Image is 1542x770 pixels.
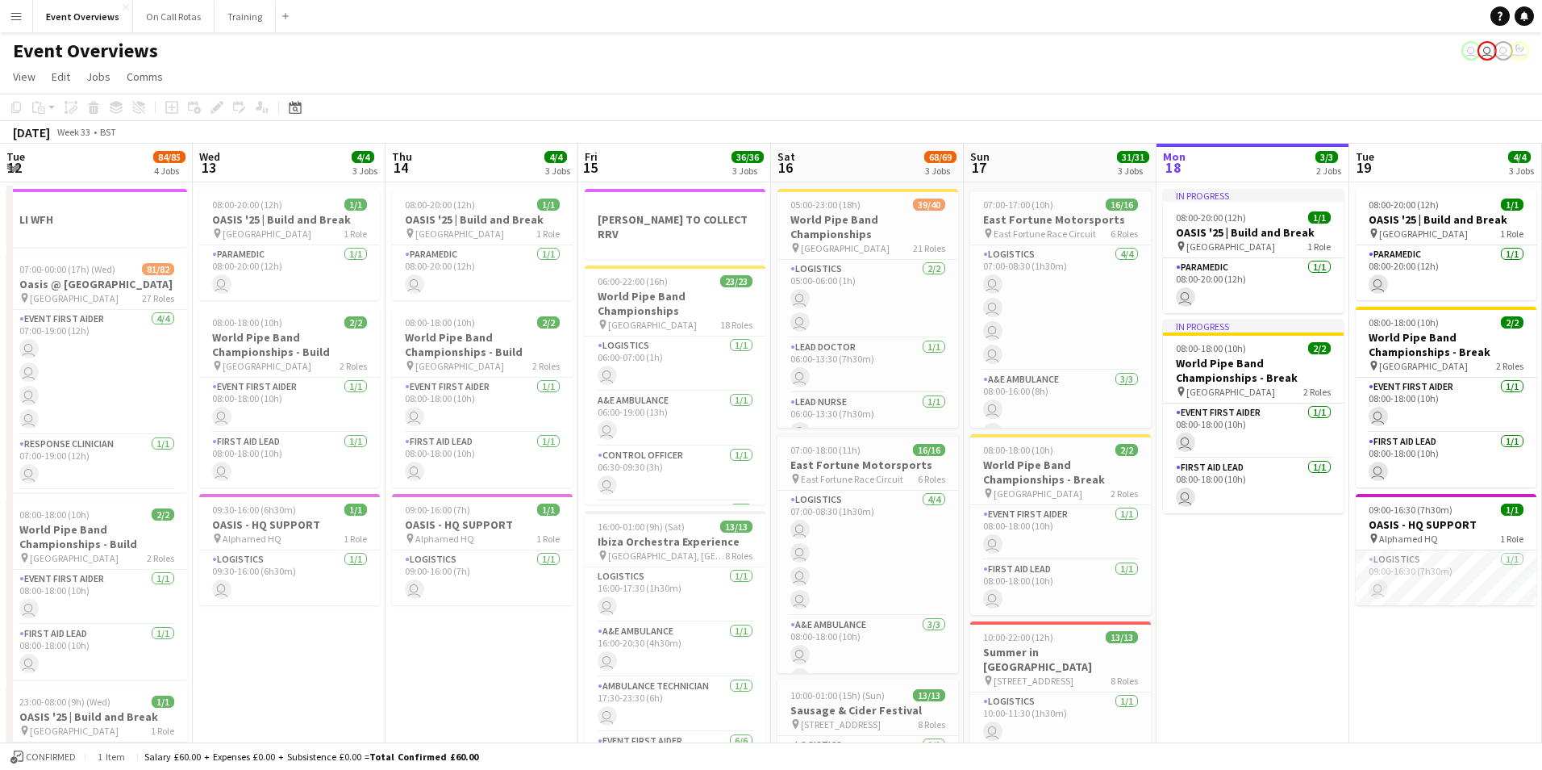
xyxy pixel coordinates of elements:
[608,550,725,562] span: [GEOGRAPHIC_DATA], [GEOGRAPHIC_DATA]
[392,494,573,605] app-job-card: 09:00-16:00 (7h)1/1OASIS - HQ SUPPORT Alphamed HQ1 RoleLogistics1/109:00-16:00 (7h)
[1315,151,1338,163] span: 3/3
[1494,41,1513,61] app-user-avatar: Operations Team
[120,66,169,87] a: Comms
[6,709,187,724] h3: OASIS '25 | Build and Break
[1356,494,1536,605] app-job-card: 09:00-16:30 (7h30m)1/1OASIS - HQ SUPPORT Alphamed HQ1 RoleLogistics1/109:00-16:30 (7h30m)
[1501,199,1523,211] span: 1/1
[777,616,958,718] app-card-role: A&E Ambulance3/308:00-18:00 (10h)
[777,149,795,164] span: Sat
[970,434,1151,615] app-job-card: 08:00-18:00 (10h)2/2World Pipe Band Championships - Break [GEOGRAPHIC_DATA]2 RolesEvent First Aid...
[6,66,42,87] a: View
[197,158,220,177] span: 13
[344,199,367,211] span: 1/1
[1496,360,1523,372] span: 2 Roles
[731,151,764,163] span: 36/36
[1176,342,1246,354] span: 08:00-18:00 (10h)
[1186,241,1275,253] span: [GEOGRAPHIC_DATA]
[1303,386,1331,398] span: 2 Roles
[970,245,1151,370] app-card-role: Logistics4/407:00-08:30 (1h30m)
[1308,342,1331,354] span: 2/2
[215,1,276,32] button: Training
[199,550,380,605] app-card-role: Logistics1/109:30-16:00 (6h30m)
[13,69,35,84] span: View
[777,491,958,616] app-card-role: Logistics4/407:00-08:30 (1h30m)
[1369,199,1439,211] span: 08:00-20:00 (12h)
[585,189,765,259] app-job-card: [PERSON_NAME] TO COLLECT RRV
[1508,151,1531,163] span: 4/4
[924,151,956,163] span: 68/69
[1501,504,1523,516] span: 1/1
[6,277,187,291] h3: Oasis @ [GEOGRAPHIC_DATA]
[1163,320,1344,333] div: In progress
[585,337,765,391] app-card-role: Logistics1/106:00-07:00 (1h)
[777,338,958,393] app-card-role: Lead Doctor1/106:00-13:30 (7h30m)
[1356,378,1536,433] app-card-role: Event First Aider1/108:00-18:00 (10h)
[1307,241,1331,253] span: 1 Role
[537,199,560,211] span: 1/1
[1111,228,1138,240] span: 6 Roles
[151,725,174,737] span: 1 Role
[1308,211,1331,224] span: 1/1
[6,189,187,247] app-job-card: LI WFH
[968,158,990,177] span: 17
[152,696,174,708] span: 1/1
[720,521,752,533] span: 13/13
[1510,41,1529,61] app-user-avatar: Operations Manager
[6,253,187,492] app-job-card: 07:00-00:00 (17h) (Wed)81/82Oasis @ [GEOGRAPHIC_DATA] [GEOGRAPHIC_DATA]27 RolesEvent First Aider4...
[392,149,412,164] span: Thu
[1176,211,1246,224] span: 08:00-20:00 (12h)
[536,533,560,545] span: 1 Role
[92,751,131,763] span: 1 item
[994,488,1082,500] span: [GEOGRAPHIC_DATA]
[344,228,367,240] span: 1 Role
[585,289,765,318] h3: World Pipe Band Championships
[30,725,119,737] span: [GEOGRAPHIC_DATA]
[585,622,765,677] app-card-role: A&E Ambulance1/116:00-20:30 (4h30m)
[790,689,885,701] span: 10:00-01:00 (15h) (Sun)
[775,158,795,177] span: 16
[801,718,881,730] span: [STREET_ADDRESS]
[545,165,570,177] div: 3 Jobs
[777,212,958,241] h3: World Pipe Band Championships
[1163,258,1344,313] app-card-role: Paramedic1/108:00-20:00 (12h)
[1500,228,1523,240] span: 1 Role
[720,275,752,287] span: 23/23
[344,533,367,545] span: 1 Role
[582,158,598,177] span: 15
[405,316,475,329] span: 08:00-18:00 (10h)
[970,370,1151,472] app-card-role: A&E Ambulance3/308:00-16:00 (8h)
[1163,189,1344,313] app-job-card: In progress08:00-20:00 (12h)1/1OASIS '25 | Build and Break [GEOGRAPHIC_DATA]1 RoleParamedic1/108:...
[970,505,1151,560] app-card-role: Event First Aider1/108:00-18:00 (10h)
[1369,316,1439,329] span: 08:00-18:00 (10h)
[585,391,765,446] app-card-role: A&E Ambulance1/106:00-19:00 (13h)
[6,499,187,680] app-job-card: 08:00-18:00 (10h)2/2World Pipe Band Championships - Build [GEOGRAPHIC_DATA]2 RolesEvent First Aid...
[585,677,765,732] app-card-role: Ambulance Technician1/117:30-23:30 (6h)
[199,212,380,227] h3: OASIS '25 | Build and Break
[223,228,311,240] span: [GEOGRAPHIC_DATA]
[152,508,174,521] span: 2/2
[142,292,174,304] span: 27 Roles
[144,751,478,763] div: Salary £60.00 + Expenses £0.00 + Subsistence £0.00 =
[1356,245,1536,300] app-card-role: Paramedic1/108:00-20:00 (12h)
[212,504,296,516] span: 09:30-16:00 (6h30m)
[585,446,765,501] app-card-role: Control Officer1/106:30-09:30 (3h)
[6,435,187,490] app-card-role: Response Clinician1/107:00-19:00 (12h)
[1501,316,1523,329] span: 2/2
[732,165,763,177] div: 3 Jobs
[392,550,573,605] app-card-role: Logistics1/109:00-16:00 (7h)
[994,675,1073,687] span: [STREET_ADDRESS]
[1163,404,1344,458] app-card-role: Event First Aider1/108:00-18:00 (10h)
[801,473,903,485] span: East Fortune Race Circuit
[6,570,187,625] app-card-role: Event First Aider1/108:00-18:00 (10h)
[33,1,133,32] button: Event Overviews
[199,378,380,433] app-card-role: Event First Aider1/108:00-18:00 (10h)
[983,444,1053,456] span: 08:00-18:00 (10h)
[6,310,187,435] app-card-role: Event First Aider4/407:00-19:00 (12h)
[1353,158,1374,177] span: 19
[537,504,560,516] span: 1/1
[777,189,958,428] app-job-card: 05:00-23:00 (18h)39/40World Pipe Band Championships [GEOGRAPHIC_DATA]21 RolesLogistics2/205:00-06...
[1163,189,1344,202] div: In progress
